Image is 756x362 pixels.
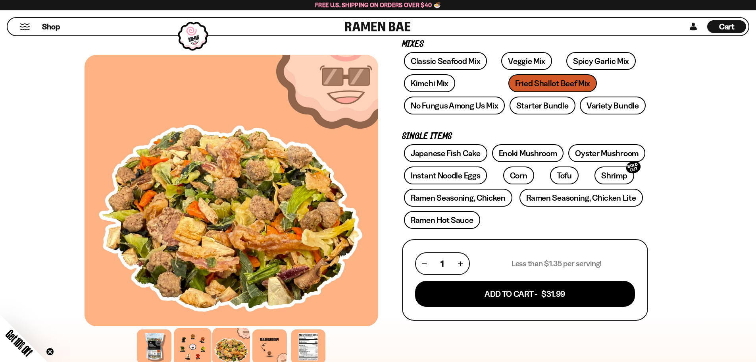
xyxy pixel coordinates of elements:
[404,189,512,207] a: Ramen Seasoning, Chicken
[402,133,648,140] p: Single Items
[566,52,636,70] a: Spicy Garlic Mix
[19,23,30,30] button: Mobile Menu Trigger
[441,259,444,269] span: 1
[580,97,646,114] a: Variety Bundle
[510,97,575,114] a: Starter Bundle
[501,52,552,70] a: Veggie Mix
[42,21,60,32] span: Shop
[625,160,642,175] div: SOLD OUT
[492,144,564,162] a: Enoki Mushroom
[315,1,441,9] span: Free U.S. Shipping on Orders over $40 🍜
[503,166,534,184] a: Corn
[402,41,648,48] p: Mixes
[404,166,487,184] a: Instant Noodle Eggs
[404,97,505,114] a: No Fungus Among Us Mix
[594,166,634,184] a: ShrimpSOLD OUT
[568,144,645,162] a: Oyster Mushroom
[404,144,487,162] a: Japanese Fish Cake
[4,327,35,358] span: Get 10% Off
[404,52,487,70] a: Classic Seafood Mix
[550,166,579,184] a: Tofu
[404,211,480,229] a: Ramen Hot Sauce
[707,18,746,35] a: Cart
[719,22,735,31] span: Cart
[404,74,455,92] a: Kimchi Mix
[42,20,60,33] a: Shop
[415,281,635,307] button: Add To Cart - $31.99
[46,348,54,356] button: Close teaser
[512,259,602,269] p: Less than $1.35 per serving!
[519,189,643,207] a: Ramen Seasoning, Chicken Lite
